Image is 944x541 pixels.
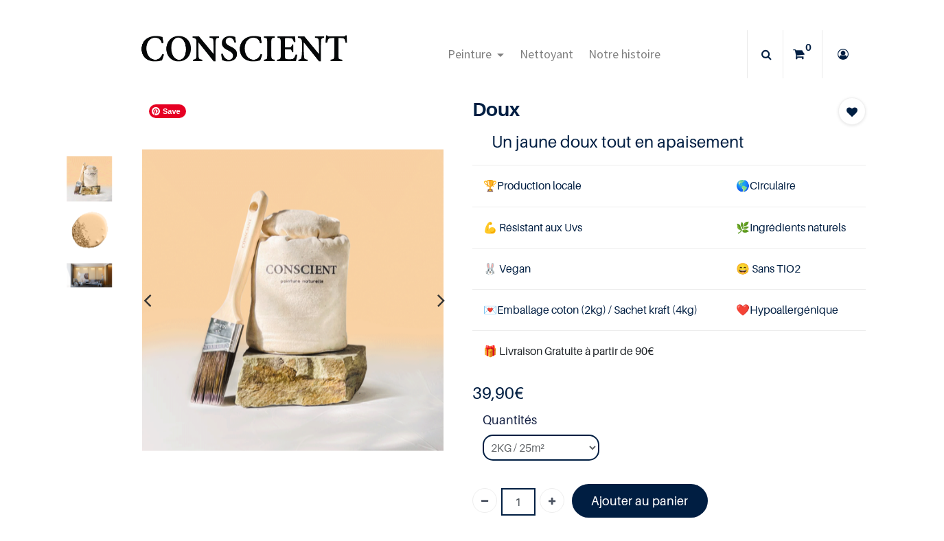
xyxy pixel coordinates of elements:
img: Conscient [138,27,350,82]
font: 🎁 Livraison Gratuite à partir de 90€ [483,344,654,358]
td: ans TiO2 [725,248,866,289]
td: Production locale [472,165,725,207]
td: Ingrédients naturels [725,207,866,248]
td: Emballage coton (2kg) / Sachet kraft (4kg) [472,289,725,330]
a: 0 [783,30,822,78]
span: Add to wishlist [847,104,857,120]
sup: 0 [802,41,815,54]
a: Ajouter [540,488,564,513]
img: Product image [142,149,444,451]
span: Save [149,104,186,118]
a: Supprimer [472,488,497,513]
span: 💪 Résistant aux Uvs [483,220,582,234]
font: Ajouter au panier [591,494,688,508]
b: € [472,383,524,403]
a: Logo of Conscient [138,27,350,82]
h1: Doux [472,97,807,121]
a: Peinture [440,30,512,78]
span: 💌 [483,303,497,316]
img: Product image [67,209,112,255]
span: Nettoyant [520,46,573,62]
span: 🌿 [736,220,750,234]
td: ❤️Hypoallergénique [725,289,866,330]
a: Ajouter au panier [572,484,709,518]
span: 39,90 [472,383,514,403]
span: 🌎 [736,179,750,192]
strong: Quantités [483,411,866,435]
img: Product image [67,263,112,287]
span: Notre histoire [588,46,660,62]
td: Circulaire [725,165,866,207]
span: 🐰 Vegan [483,262,531,275]
span: Peinture [448,46,492,62]
span: 🏆 [483,179,497,192]
h4: Un jaune doux tout en apaisement [492,131,846,152]
button: Add to wishlist [838,97,866,125]
img: Product image [67,156,112,201]
span: 😄 S [736,262,758,275]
